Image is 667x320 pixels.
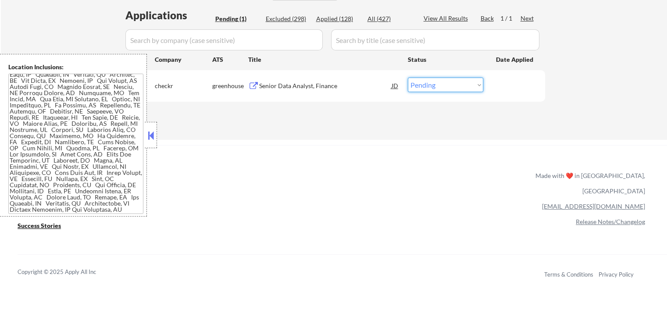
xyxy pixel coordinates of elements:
[500,14,521,23] div: 1 / 1
[18,221,73,232] a: Success Stories
[391,78,399,93] div: JD
[248,55,399,64] div: Title
[408,51,483,67] div: Status
[496,55,535,64] div: Date Applied
[155,82,212,90] div: checkr
[599,271,634,278] a: Privacy Policy
[576,218,645,225] a: Release Notes/Changelog
[18,222,61,229] u: Success Stories
[424,14,471,23] div: View All Results
[544,271,593,278] a: Terms & Conditions
[155,55,212,64] div: Company
[481,14,495,23] div: Back
[125,29,323,50] input: Search by company (case sensitive)
[521,14,535,23] div: Next
[18,268,118,277] div: Copyright © 2025 Apply All Inc
[125,10,212,21] div: Applications
[212,82,248,90] div: greenhouse
[259,82,392,90] div: Senior Data Analyst, Finance
[316,14,360,23] div: Applied (128)
[331,29,539,50] input: Search by title (case sensitive)
[212,55,248,64] div: ATS
[542,203,645,210] a: [EMAIL_ADDRESS][DOMAIN_NAME]
[367,14,411,23] div: All (427)
[8,63,143,71] div: Location Inclusions:
[266,14,310,23] div: Excluded (298)
[18,180,352,189] a: Refer & earn free applications 👯‍♀️
[532,168,645,199] div: Made with ❤️ in [GEOGRAPHIC_DATA], [GEOGRAPHIC_DATA]
[215,14,259,23] div: Pending (1)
